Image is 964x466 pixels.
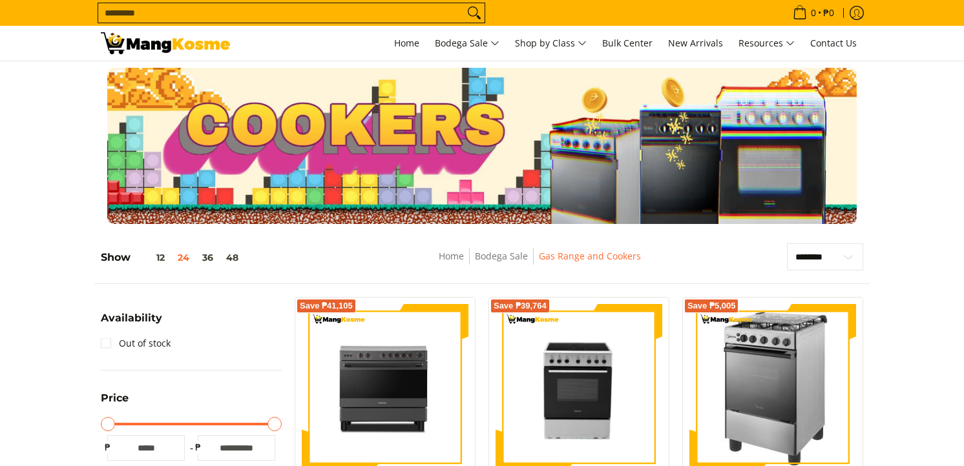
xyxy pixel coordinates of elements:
span: Save ₱5,005 [687,302,736,310]
span: New Arrivals [668,37,723,49]
span: Home [394,37,419,49]
a: Resources [732,26,801,61]
span: Contact Us [810,37,857,49]
img: Gas Cookers &amp; Rangehood l Mang Kosme: Home Appliances Warehouse Sale [101,32,230,54]
span: Save ₱41,105 [300,302,353,310]
span: Shop by Class [515,35,587,52]
span: Availability [101,313,162,323]
span: ₱ [191,441,204,454]
nav: Breadcrumbs [346,248,733,278]
button: 48 [220,252,245,263]
button: 36 [196,252,220,263]
button: 12 [131,252,171,263]
a: Bodega Sale [428,26,506,61]
nav: Main Menu [243,26,863,61]
a: Gas Range and Cookers [539,250,641,262]
summary: Open [101,393,129,413]
a: Shop by Class [508,26,593,61]
span: Price [101,393,129,403]
span: Resources [739,35,795,52]
span: Bulk Center [602,37,653,49]
span: Bodega Sale [435,35,499,52]
span: ₱ [101,441,114,454]
a: New Arrivals [662,26,729,61]
button: Search [464,3,485,23]
span: Save ₱39,764 [494,302,547,310]
span: • [789,6,838,20]
a: Out of stock [101,333,171,354]
a: Bulk Center [596,26,659,61]
button: 24 [171,252,196,263]
a: Home [439,250,464,262]
a: Bodega Sale [475,250,528,262]
a: Contact Us [804,26,863,61]
span: 0 [809,8,818,17]
span: ₱0 [821,8,836,17]
summary: Open [101,313,162,333]
h5: Show [101,251,245,264]
a: Home [388,26,426,61]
